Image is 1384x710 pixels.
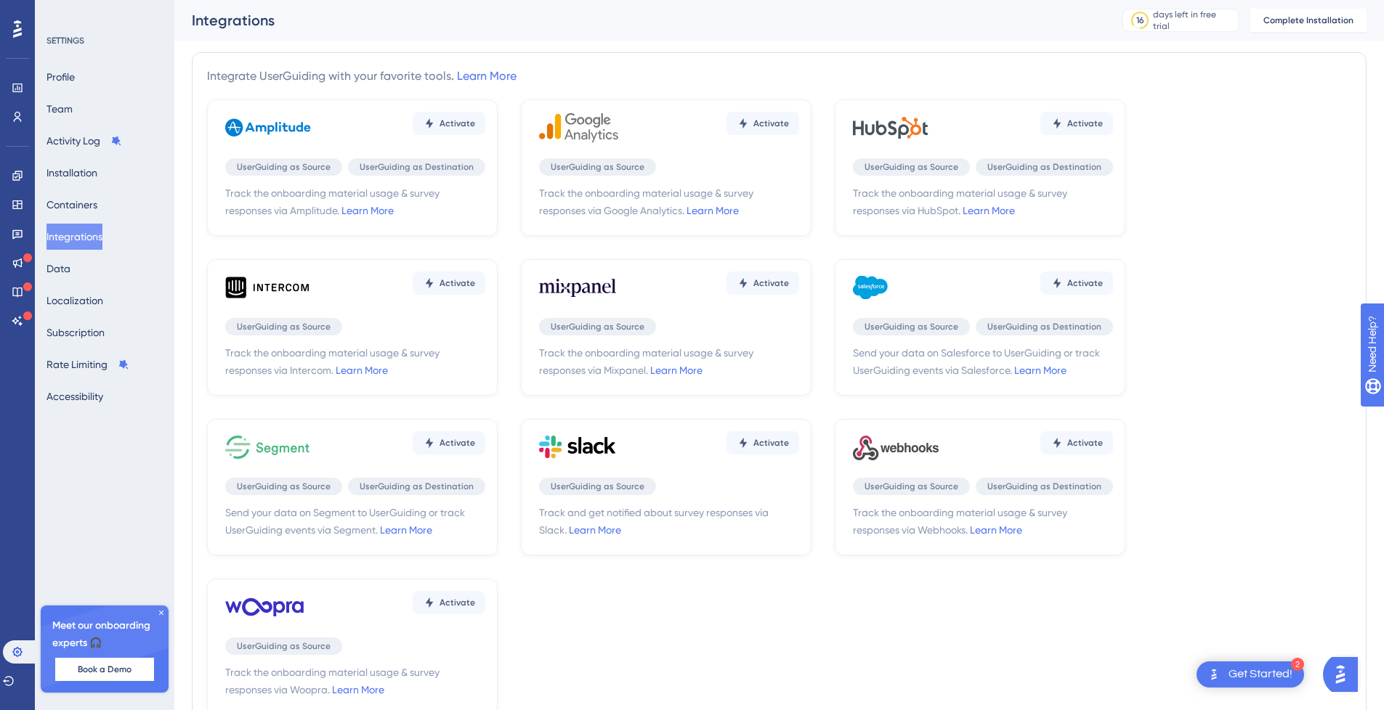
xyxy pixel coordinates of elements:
span: Activate [753,437,789,449]
button: Activate [1040,112,1113,135]
div: Get Started! [1229,666,1292,682]
span: Activate [753,277,789,289]
button: Rate Limiting [46,351,129,378]
span: UserGuiding as Source [865,161,958,173]
a: Learn More [650,364,703,376]
button: Activate [413,112,485,135]
span: UserGuiding as Source [237,640,331,652]
span: Track the onboarding material usage & survey responses via Mixpanel. [539,344,799,379]
span: Meet our onboarding experts 🎧 [52,617,157,652]
iframe: UserGuiding AI Assistant Launcher [1323,653,1367,696]
button: Integrations [46,224,102,250]
span: Track the onboarding material usage & survey responses via Webhooks. [853,504,1113,539]
button: Team [46,96,73,122]
button: Activate [727,112,799,135]
div: Integrate UserGuiding with your favorite tools. [207,68,517,85]
span: UserGuiding as Source [865,321,958,332]
span: Book a Demo [78,664,131,675]
span: Track and get notified about survey responses via Slack. [539,504,799,539]
span: UserGuiding as Source [551,481,644,492]
span: UserGuiding as Destination [360,481,474,492]
span: Activate [440,118,475,129]
span: Track the onboarding material usage & survey responses via Intercom. [225,344,485,379]
button: Data [46,256,70,282]
button: Accessibility [46,383,103,409]
span: Activate [440,597,475,608]
button: Activate [727,272,799,295]
span: UserGuiding as Destination [987,161,1101,173]
span: Need Help? [34,4,91,21]
span: Track the onboarding material usage & survey responses via Woopra. [225,664,485,698]
div: 2 [1291,658,1304,671]
span: UserGuiding as Destination [987,321,1101,332]
span: Activate [440,277,475,289]
span: Activate [1067,118,1103,129]
span: Track the onboarding material usage & survey responses via Amplitude. [225,184,485,219]
span: UserGuiding as Source [865,481,958,492]
button: Activate [727,431,799,454]
div: Integrations [192,10,1086,30]
span: UserGuiding as Source [237,161,331,173]
span: Activate [1067,277,1103,289]
span: UserGuiding as Source [237,481,331,492]
span: Send your data on Segment to UserGuiding or track UserGuiding events via Segment. [225,504,485,539]
span: UserGuiding as Source [237,321,331,332]
span: UserGuiding as Source [551,161,644,173]
span: Complete Installation [1263,15,1353,26]
a: Learn More [336,364,388,376]
a: Learn More [970,524,1022,536]
button: Activate [413,591,485,614]
div: SETTINGS [46,35,164,46]
div: days left in free trial [1153,9,1234,32]
button: Profile [46,64,75,90]
span: Activate [753,118,789,129]
div: 16 [1136,15,1144,26]
a: Learn More [341,205,394,216]
span: Track the onboarding material usage & survey responses via HubSpot. [853,184,1113,219]
a: Learn More [963,205,1015,216]
a: Learn More [380,524,432,536]
button: Localization [46,287,103,314]
span: Activate [1067,437,1103,449]
button: Installation [46,160,97,186]
button: Book a Demo [55,658,154,681]
span: UserGuiding as Source [551,321,644,332]
a: Learn More [569,524,621,536]
button: Containers [46,192,97,218]
span: Activate [440,437,475,449]
button: Activate [1040,272,1113,295]
button: Activity Log [46,128,122,154]
button: Subscription [46,319,105,346]
a: Learn More [687,205,739,216]
span: UserGuiding as Destination [360,161,474,173]
button: Activate [413,431,485,454]
span: Track the onboarding material usage & survey responses via Google Analytics. [539,184,799,219]
button: Activate [1040,431,1113,454]
span: UserGuiding as Destination [987,481,1101,492]
a: Learn More [332,684,384,695]
a: Learn More [1014,364,1067,376]
span: Send your data on Salesforce to UserGuiding or track UserGuiding events via Salesforce. [853,344,1113,379]
button: Complete Installation [1250,9,1367,32]
button: Activate [413,272,485,295]
a: Learn More [457,69,517,83]
img: launcher-image-alternative-text [1205,666,1223,683]
div: Open Get Started! checklist, remaining modules: 2 [1197,661,1304,687]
